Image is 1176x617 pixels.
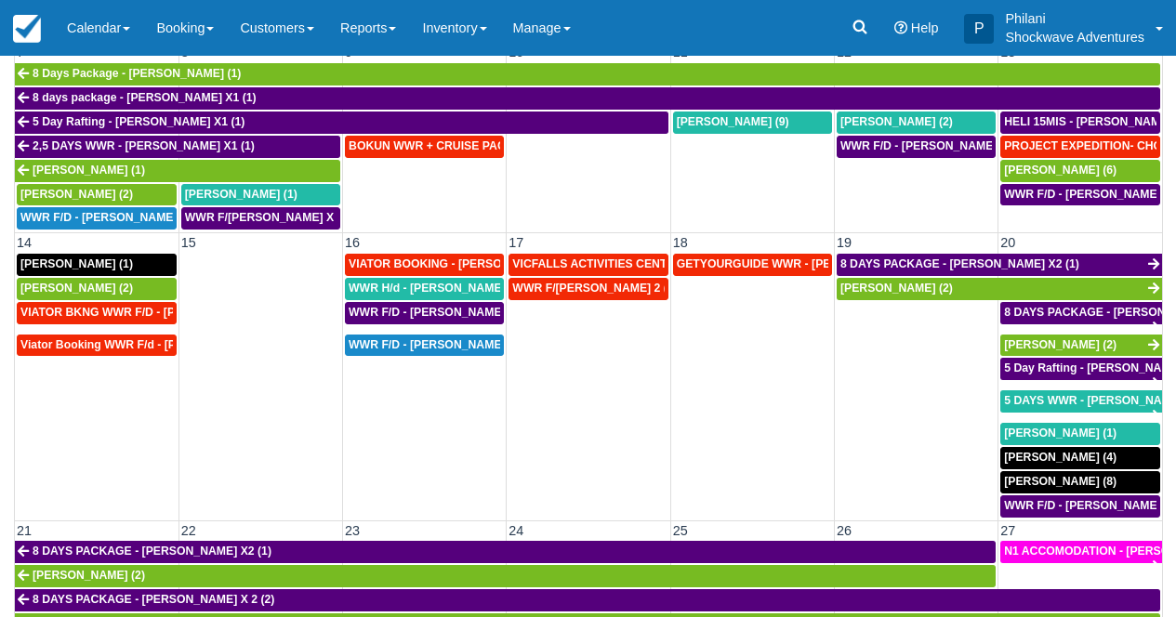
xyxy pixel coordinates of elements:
span: 24 [507,523,525,538]
a: [PERSON_NAME] (2) [837,278,1162,300]
span: 16 [343,235,362,250]
span: BOKUN WWR + CRUISE PACKAGE - [PERSON_NAME] South X 2 (2) [349,139,717,152]
a: WWR F/D - [PERSON_NAME] X 2 (2) [837,136,996,158]
span: [PERSON_NAME] (2) [840,115,953,128]
span: 18 [671,235,690,250]
span: 8 Days Package - [PERSON_NAME] (1) [33,67,241,80]
span: [PERSON_NAME] (2) [1004,338,1117,351]
span: [PERSON_NAME] (2) [20,282,133,295]
a: 8 DAYS PACKAGE - [PERSON_NAME] X2 (1) [837,254,1162,276]
span: [PERSON_NAME] (1) [1004,427,1117,440]
a: [PERSON_NAME] (4) [1000,447,1160,469]
span: 8 DAYS PACKAGE - [PERSON_NAME] X2 (1) [840,257,1079,270]
span: 2,5 DAYS WWR - [PERSON_NAME] X1 (1) [33,139,255,152]
a: [PERSON_NAME] (2) [15,565,996,587]
span: [PERSON_NAME] (8) [1004,475,1117,488]
a: [PERSON_NAME] (1) [181,184,340,206]
a: 8 DAYS PACKAGE - [PERSON_NAME] X2 (1) [15,541,996,563]
a: WWR H/d - [PERSON_NAME] X3 (3) [345,278,504,300]
span: 25 [671,523,690,538]
a: HELI 15MIS - [PERSON_NAME] (2) [1000,112,1160,134]
a: 5 DAYS WWR - [PERSON_NAME] (2) [1000,390,1162,413]
a: WWR F/D - [PERSON_NAME] X3 (3) [345,302,504,324]
span: 22 [179,523,198,538]
a: VICFALLS ACTIVITIES CENTER - HELICOPTER -[PERSON_NAME] X 4 (4) [509,254,667,276]
a: [PERSON_NAME] (6) [1000,160,1160,182]
span: 26 [835,523,853,538]
span: 17 [507,235,525,250]
span: [PERSON_NAME] (2) [33,569,145,582]
a: WWR F/[PERSON_NAME] 2 (2) [509,278,667,300]
span: WWR H/d - [PERSON_NAME] X3 (3) [349,282,539,295]
img: checkfront-main-nav-mini-logo.png [13,15,41,43]
span: [PERSON_NAME] (6) [1004,164,1117,177]
a: [PERSON_NAME] (2) [17,184,177,206]
span: [PERSON_NAME] (2) [20,188,133,201]
span: Viator Booking WWR F/d - [PERSON_NAME] X 1 (1) [20,338,297,351]
a: 8 days package - [PERSON_NAME] X1 (1) [15,87,1160,110]
span: WWR F/D - [PERSON_NAME] X2 (2) [20,211,211,224]
div: P [964,14,994,44]
a: [PERSON_NAME] (1) [15,160,340,182]
a: 8 DAYS PACKAGE - [PERSON_NAME] X 2 (2) [1000,302,1162,324]
span: [PERSON_NAME] (9) [677,115,789,128]
span: WWR F/D - [PERSON_NAME] 4 (4) [349,338,532,351]
p: Philani [1005,9,1144,28]
span: 21 [15,523,33,538]
span: 14 [15,235,33,250]
a: N1 ACCOMODATION - [PERSON_NAME] X 2 (2) [1000,541,1162,563]
a: [PERSON_NAME] (2) [1000,335,1162,357]
a: Viator Booking WWR F/d - [PERSON_NAME] X 1 (1) [17,335,177,357]
a: [PERSON_NAME] (1) [1000,423,1160,445]
span: WWR F/[PERSON_NAME] X 1 (2) [185,211,361,224]
span: VIATOR BOOKING - [PERSON_NAME] X 4 (4) [349,257,591,270]
span: 20 [998,235,1017,250]
span: WWR F/[PERSON_NAME] 2 (2) [512,282,677,295]
span: 8 DAYS PACKAGE - [PERSON_NAME] X 2 (2) [33,593,274,606]
a: 8 Days Package - [PERSON_NAME] (1) [15,63,1160,85]
a: WWR F/[PERSON_NAME] X 1 (2) [181,207,340,230]
i: Help [894,21,907,34]
span: WWR F/D - [PERSON_NAME] X3 (3) [349,306,539,319]
a: [PERSON_NAME] (9) [673,112,832,134]
span: WWR F/D - [PERSON_NAME] X 2 (2) [840,139,1035,152]
a: WWR F/D - [PERSON_NAME] X 1 (1) [1000,495,1160,518]
span: [PERSON_NAME] (4) [1004,451,1117,464]
a: 2,5 DAYS WWR - [PERSON_NAME] X1 (1) [15,136,340,158]
span: [PERSON_NAME] (1) [33,164,145,177]
a: [PERSON_NAME] (1) [17,254,177,276]
span: [PERSON_NAME] (1) [185,188,297,201]
a: VIATOR BKNG WWR F/D - [PERSON_NAME] X 1 (1) [17,302,177,324]
span: VIATOR BKNG WWR F/D - [PERSON_NAME] X 1 (1) [20,306,297,319]
a: [PERSON_NAME] (2) [837,112,996,134]
span: 15 [179,235,198,250]
a: PROJECT EXPEDITION- CHOBE SAFARI - [GEOGRAPHIC_DATA][PERSON_NAME] 2 (2) [1000,136,1160,158]
span: 23 [343,523,362,538]
a: 5 Day Rafting - [PERSON_NAME] X2 (2) [1000,358,1162,380]
a: GETYOURGUIDE WWR - [PERSON_NAME] X 9 (9) [673,254,832,276]
span: VICFALLS ACTIVITIES CENTER - HELICOPTER -[PERSON_NAME] X 4 (4) [512,257,905,270]
span: 5 Day Rafting - [PERSON_NAME] X1 (1) [33,115,244,128]
span: GETYOURGUIDE WWR - [PERSON_NAME] X 9 (9) [677,257,945,270]
span: 8 DAYS PACKAGE - [PERSON_NAME] X2 (1) [33,545,271,558]
span: Help [911,20,939,35]
a: BOKUN WWR + CRUISE PACKAGE - [PERSON_NAME] South X 2 (2) [345,136,504,158]
span: 27 [998,523,1017,538]
a: WWR F/D - [PERSON_NAME] 4 (4) [345,335,504,357]
a: WWR F/D - [PERSON_NAME] X2 (2) [1000,184,1160,206]
span: [PERSON_NAME] (1) [20,257,133,270]
p: Shockwave Adventures [1005,28,1144,46]
a: 5 Day Rafting - [PERSON_NAME] X1 (1) [15,112,668,134]
a: [PERSON_NAME] (2) [17,278,177,300]
span: 19 [835,235,853,250]
a: WWR F/D - [PERSON_NAME] X2 (2) [17,207,177,230]
span: 8 days package - [PERSON_NAME] X1 (1) [33,91,257,104]
a: VIATOR BOOKING - [PERSON_NAME] X 4 (4) [345,254,504,276]
a: 8 DAYS PACKAGE - [PERSON_NAME] X 2 (2) [15,589,1160,611]
a: [PERSON_NAME] (8) [1000,471,1160,493]
span: [PERSON_NAME] (2) [840,282,953,295]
